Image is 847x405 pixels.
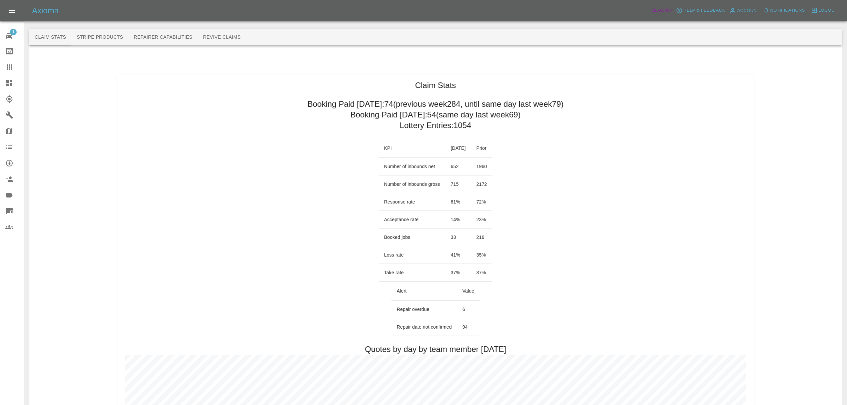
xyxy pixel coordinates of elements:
a: Admin [649,5,675,16]
button: Repairer Capabilities [128,29,198,45]
button: Claim Stats [29,29,71,45]
td: Repair date not confirmed [391,318,457,336]
th: Value [457,282,480,301]
td: Loss rate [379,246,446,264]
span: Admin [658,7,673,14]
th: Alert [391,282,457,301]
span: Account [737,7,760,15]
button: Open drawer [4,3,20,19]
td: 37 % [446,264,471,282]
h1: Claim Stats [415,80,456,91]
th: KPI [379,139,446,158]
td: 35 % [471,246,493,264]
td: 72 % [471,193,493,211]
th: [DATE] [446,139,471,158]
td: Booked jobs [379,229,446,246]
td: 715 [446,175,471,193]
span: Notifications [770,7,805,14]
button: Revive Claims [198,29,246,45]
td: 41 % [446,246,471,264]
td: 61 % [446,193,471,211]
td: 37 % [471,264,493,282]
td: Number of inbounds gross [379,175,446,193]
td: 94 [457,318,480,336]
td: Number of inbounds net [379,158,446,175]
h2: Booking Paid [DATE]: 74 (previous week 284 , until same day last week 79 ) [307,99,564,109]
td: Take rate [379,264,446,282]
button: Help & Feedback [674,5,727,16]
span: 1 [10,29,17,35]
td: 216 [471,229,493,246]
td: 33 [446,229,471,246]
h2: Lottery Entries: 1054 [400,120,472,131]
th: Prior [471,139,493,158]
td: 652 [446,158,471,175]
a: Account [727,5,761,16]
td: 1960 [471,158,493,175]
td: 23 % [471,211,493,229]
span: Logout [818,7,837,14]
td: 6 [457,301,480,318]
span: Help & Feedback [683,7,725,14]
td: 14 % [446,211,471,229]
button: Stripe Products [71,29,128,45]
button: Notifications [761,5,807,16]
h5: Axioma [32,5,59,16]
h2: Booking Paid [DATE]: 54 (same day last week 69 ) [350,109,521,120]
td: 2172 [471,175,493,193]
h2: Quotes by day by team member [DATE] [365,344,506,355]
td: Response rate [379,193,446,211]
td: Repair overdue [391,301,457,318]
td: Acceptance rate [379,211,446,229]
button: Logout [809,5,839,16]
